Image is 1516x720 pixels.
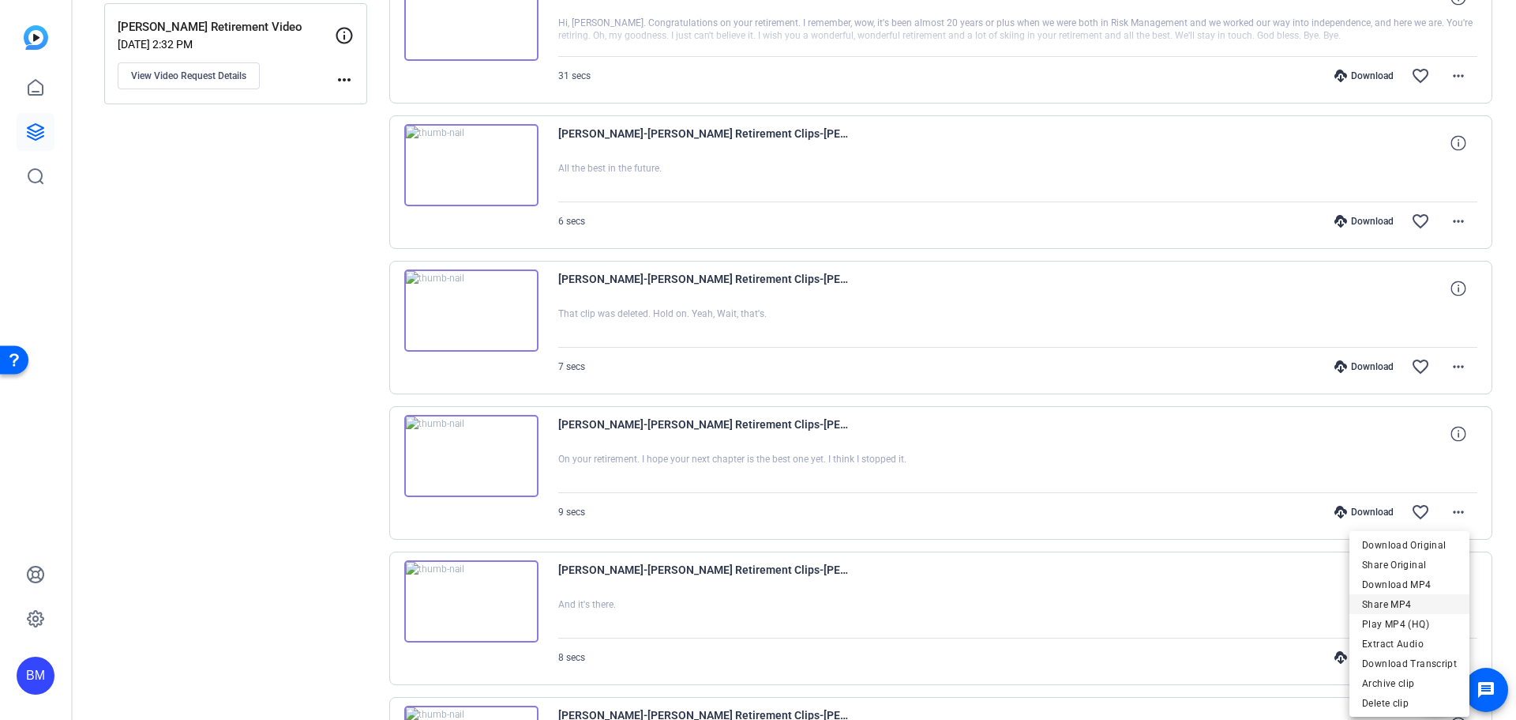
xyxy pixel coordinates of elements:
span: Download MP4 [1362,575,1457,594]
span: Delete clip [1362,694,1457,713]
span: Play MP4 (HQ) [1362,615,1457,634]
span: Archive clip [1362,674,1457,693]
span: Share MP4 [1362,595,1457,614]
span: Share Original [1362,556,1457,575]
span: Download Transcript [1362,654,1457,673]
span: Extract Audio [1362,635,1457,654]
span: Download Original [1362,536,1457,555]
